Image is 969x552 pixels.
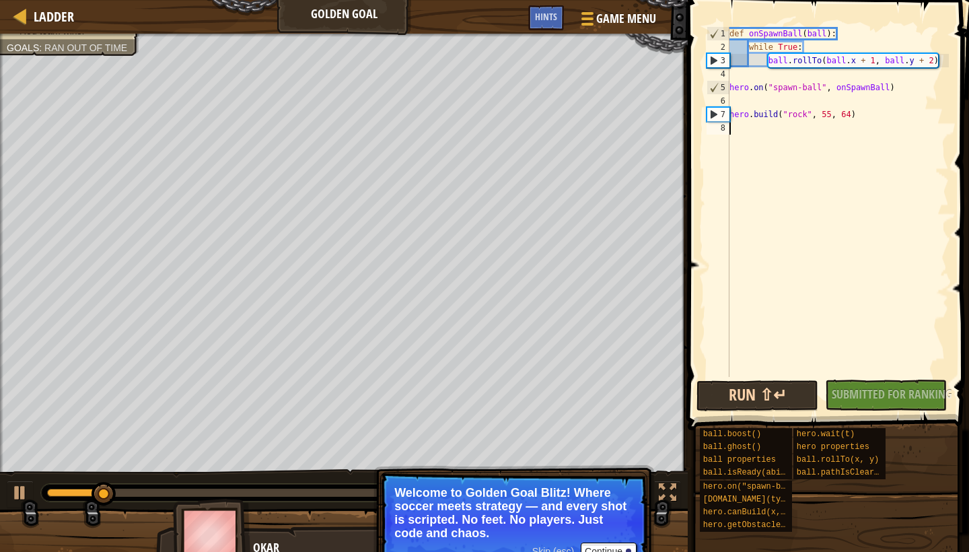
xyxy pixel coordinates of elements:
span: Ran out of time [44,42,127,53]
span: ball properties [703,455,776,464]
p: Welcome to Golden Goal Blitz! Where soccer meets strategy — and every shot is scripted. No feet. ... [394,486,633,540]
div: 2 [707,40,729,54]
span: hero.wait(t) [797,429,855,439]
span: Ladder [34,7,74,26]
span: ball.boost() [703,429,761,439]
div: 1 [707,27,729,40]
span: Game Menu [596,10,656,28]
span: hero properties [797,442,869,452]
div: 6 [707,94,729,108]
span: hero.getObstacleAt(x, y) [703,520,820,530]
span: hero.on("spawn-ball", f) [703,482,820,491]
span: : [39,42,44,53]
span: ball.ghost() [703,442,761,452]
span: hero.canBuild(x, y) [703,508,795,517]
div: 3 [707,54,729,67]
div: 5 [707,81,729,94]
div: 7 [707,108,729,121]
span: Hints [535,10,557,23]
div: 8 [707,121,729,135]
button: Toggle fullscreen [654,481,681,508]
span: [DOMAIN_NAME](type, x, y) [703,495,824,504]
button: Run ⇧↵ [696,380,818,411]
span: Goals [7,42,39,53]
span: ball.pathIsClear(x, y) [797,468,903,477]
button: Game Menu [571,5,664,37]
span: ball.rollTo(x, y) [797,455,879,464]
a: Ladder [27,7,74,26]
div: 4 [707,67,729,81]
button: ⌘ + P: Play [7,481,34,508]
span: ball.isReady(ability) [703,468,805,477]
